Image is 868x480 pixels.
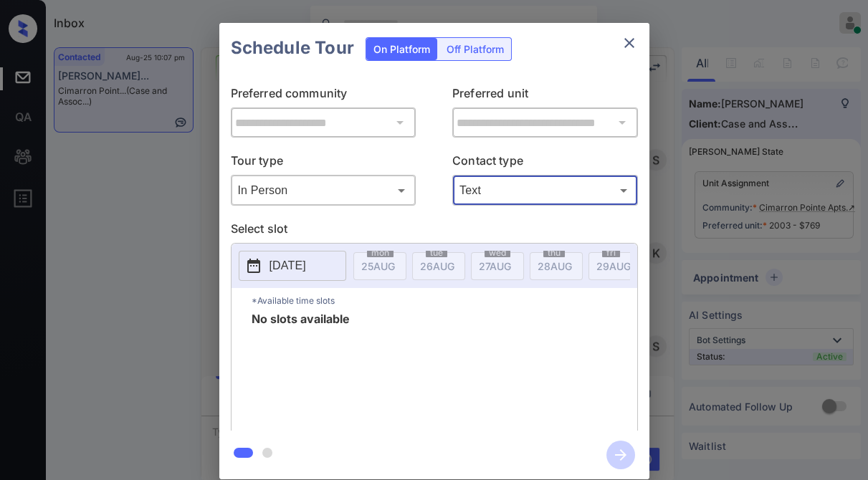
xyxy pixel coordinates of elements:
[231,220,638,243] p: Select slot
[598,436,644,474] button: btn-next
[231,152,416,175] p: Tour type
[252,313,350,428] span: No slots available
[452,152,638,175] p: Contact type
[234,178,413,202] div: In Person
[615,29,644,57] button: close
[270,257,306,274] p: [DATE]
[452,85,638,107] p: Preferred unit
[231,85,416,107] p: Preferred community
[219,23,366,73] h2: Schedule Tour
[456,178,634,202] div: Text
[366,38,437,60] div: On Platform
[439,38,511,60] div: Off Platform
[239,251,346,281] button: [DATE]
[252,288,637,313] p: *Available time slots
